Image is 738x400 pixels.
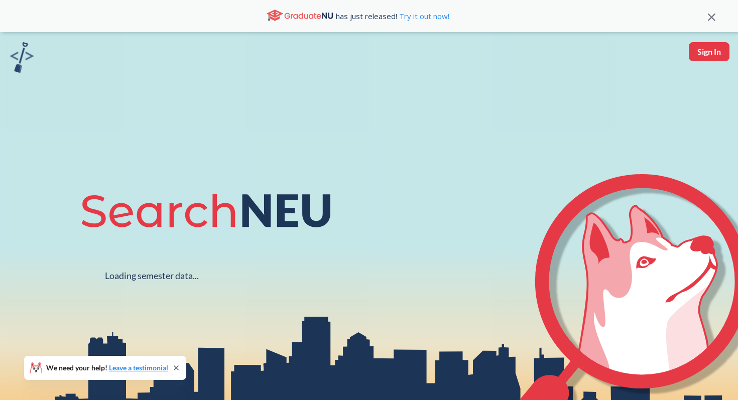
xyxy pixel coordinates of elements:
[10,42,34,73] img: sandbox logo
[10,42,34,76] a: sandbox logo
[689,42,729,61] button: Sign In
[397,11,449,21] a: Try it out now!
[46,364,168,371] span: We need your help!
[336,11,449,22] span: has just released!
[105,270,199,282] div: Loading semester data...
[109,363,168,372] a: Leave a testimonial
